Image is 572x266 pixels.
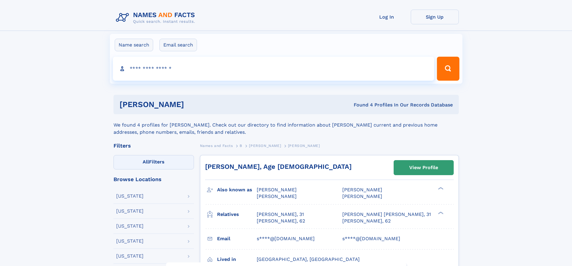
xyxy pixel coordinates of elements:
h3: Also known as [217,185,257,195]
a: Log In [363,10,411,24]
div: Browse Locations [113,177,194,182]
div: ❯ [437,211,444,215]
label: Name search [115,39,153,51]
span: [PERSON_NAME] [249,144,281,148]
div: [US_STATE] [116,239,144,244]
h3: Lived in [217,254,257,265]
h3: Relatives [217,209,257,220]
div: ❯ [437,187,444,190]
div: [US_STATE] [116,194,144,199]
a: [PERSON_NAME] [249,142,281,149]
span: B [240,144,242,148]
a: Sign Up [411,10,459,24]
h1: [PERSON_NAME] [120,101,269,108]
a: Names and Facts [200,142,233,149]
a: B [240,142,242,149]
img: Logo Names and Facts [113,10,200,26]
span: [PERSON_NAME] [257,187,297,193]
span: [PERSON_NAME] [257,193,297,199]
input: search input [113,57,434,81]
a: [PERSON_NAME], Age [DEMOGRAPHIC_DATA] [205,163,352,170]
label: Email search [159,39,197,51]
div: Found 4 Profiles In Our Records Database [269,102,453,108]
a: [PERSON_NAME] [PERSON_NAME], 31 [342,211,431,218]
div: View Profile [409,161,438,175]
button: Search Button [437,57,459,81]
a: View Profile [394,160,453,175]
a: [PERSON_NAME], 62 [342,218,391,224]
span: [PERSON_NAME] [342,187,382,193]
div: [US_STATE] [116,224,144,229]
span: All [143,159,149,165]
h3: Email [217,234,257,244]
span: [PERSON_NAME] [342,193,382,199]
span: [PERSON_NAME] [288,144,320,148]
a: [PERSON_NAME], 62 [257,218,305,224]
div: [US_STATE] [116,209,144,214]
div: We found 4 profiles for [PERSON_NAME]. Check out our directory to find information about [PERSON_... [113,114,459,136]
span: [GEOGRAPHIC_DATA], [GEOGRAPHIC_DATA] [257,256,360,262]
div: Filters [113,143,194,148]
label: Filters [113,155,194,169]
a: [PERSON_NAME], 31 [257,211,304,218]
div: [US_STATE] [116,254,144,259]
